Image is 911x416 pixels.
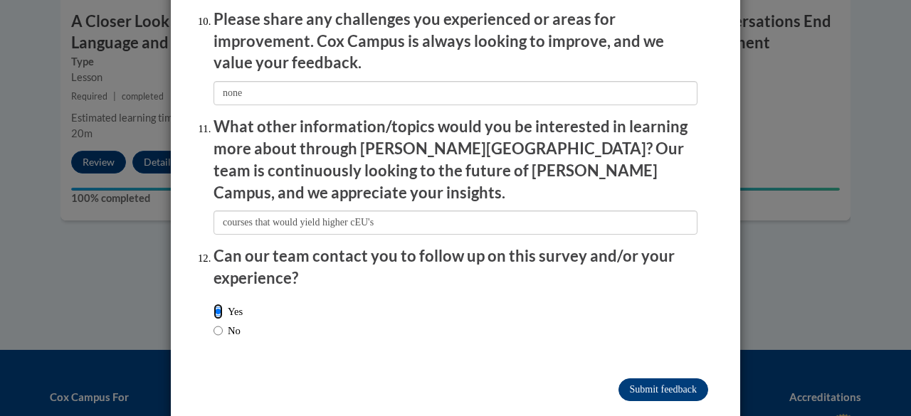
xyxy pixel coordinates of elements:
p: Please share any challenges you experienced or areas for improvement. Cox Campus is always lookin... [214,9,697,74]
input: Yes [214,304,223,319]
input: No [214,323,223,338]
input: Submit feedback [618,378,708,401]
p: Can our team contact you to follow up on this survey and/or your experience? [214,245,697,289]
p: What other information/topics would you be interested in learning more about through [PERSON_NAME... [214,116,697,203]
label: No [214,323,241,338]
label: Yes [214,304,243,319]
